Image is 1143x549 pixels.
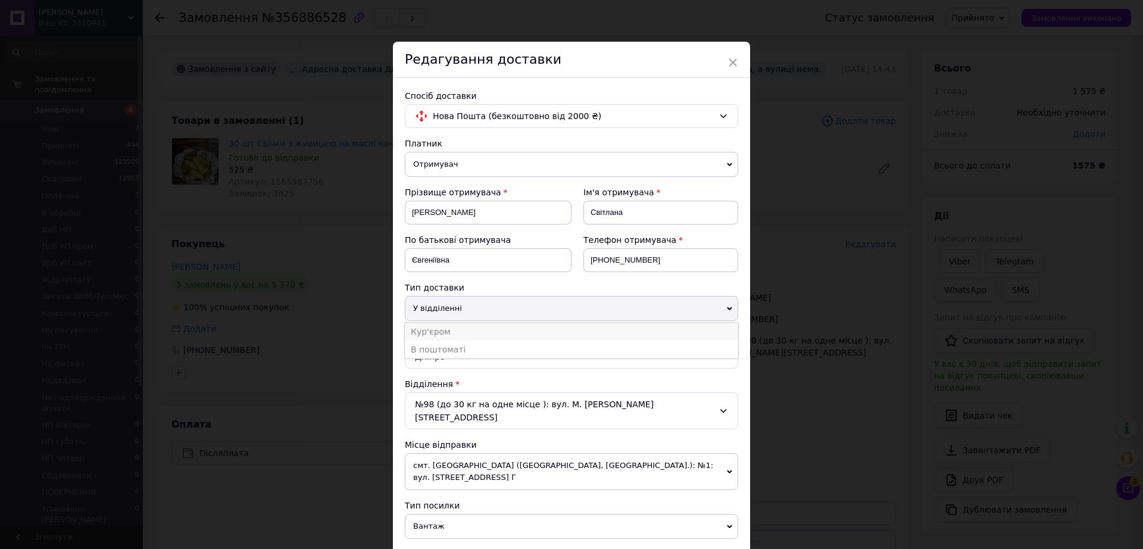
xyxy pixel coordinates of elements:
span: × [727,52,738,73]
input: +380 [583,248,738,272]
span: Платник [405,139,442,148]
li: Кур'єром [405,323,738,341]
span: Ім'я отримувача [583,188,654,197]
span: Телефон отримувача [583,235,676,245]
div: Редагування доставки [393,42,750,78]
span: Тип посилки [405,501,460,510]
span: Тип доставки [405,283,464,292]
div: Відділення [405,378,738,390]
span: Місце відправки [405,440,477,450]
li: В поштоматі [405,341,738,358]
span: Вантаж [405,514,738,539]
span: Отримувач [405,152,738,177]
span: У відділенні [405,296,738,321]
span: Прізвище отримувача [405,188,501,197]
span: По батькові отримувача [405,235,511,245]
div: Спосіб доставки [405,90,738,102]
span: смт. [GEOGRAPHIC_DATA] ([GEOGRAPHIC_DATA], [GEOGRAPHIC_DATA].): №1: вул. [STREET_ADDRESS] Г [405,453,738,490]
div: №98 (до 30 кг на одне місце ): вул. М. [PERSON_NAME][STREET_ADDRESS] [405,392,738,429]
span: Нова Пошта (безкоштовно від 2000 ₴) [433,110,714,123]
